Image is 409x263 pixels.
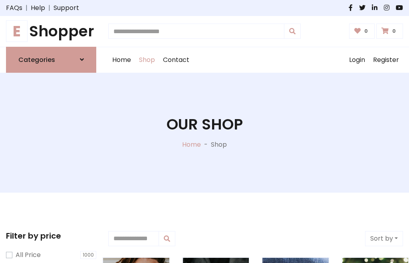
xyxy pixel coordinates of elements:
a: Register [369,47,403,73]
a: Support [54,3,79,13]
span: | [45,3,54,13]
span: 0 [390,28,398,35]
h1: Shopper [6,22,96,40]
span: E [6,20,28,42]
h6: Categories [18,56,55,64]
a: Categories [6,47,96,73]
label: All Price [16,250,41,260]
a: 0 [376,24,403,39]
p: Shop [211,140,227,149]
button: Sort by [365,231,403,246]
p: - [201,140,211,149]
a: Contact [159,47,193,73]
a: EShopper [6,22,96,40]
a: Home [108,47,135,73]
h5: Filter by price [6,231,96,241]
h1: Our Shop [167,116,243,133]
span: 0 [362,28,370,35]
a: Login [345,47,369,73]
span: | [22,3,31,13]
a: Shop [135,47,159,73]
a: 0 [349,24,375,39]
a: FAQs [6,3,22,13]
a: Home [182,140,201,149]
a: Help [31,3,45,13]
span: 1000 [80,251,96,259]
